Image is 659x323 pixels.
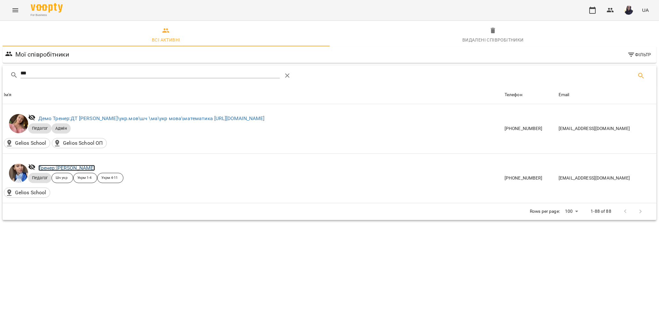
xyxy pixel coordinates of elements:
button: Menu [8,3,23,18]
span: Email [559,91,655,99]
a: Тренер:[PERSON_NAME] [38,165,95,171]
img: Бойчук Каріна [9,164,28,183]
div: Шч укр [51,173,73,183]
p: Gelios School [15,139,46,147]
span: Ім'я [4,91,502,99]
div: Email [559,91,569,99]
p: Gelios School [15,189,46,196]
input: Пошук [20,68,280,78]
span: Педагог [28,175,51,181]
div: Видалені cпівробітники [462,36,524,44]
button: Пошук [633,68,649,83]
img: Voopty Logo [31,3,63,12]
td: [EMAIL_ADDRESS][DOMAIN_NAME] [557,153,656,203]
a: Демо Тренер:ДТ [PERSON_NAME]\укр.мов\шч \ма\укр мова\математика [URL][DOMAIN_NAME] [38,115,265,121]
div: Укрм 1-4 [73,173,98,183]
div: Телефон [505,91,522,99]
p: Rows per page: [530,208,560,215]
div: Table Toolbar [3,65,656,86]
p: Шч укр [56,175,67,181]
span: Педагог [28,126,51,131]
p: Укрм 1-4 [77,175,92,181]
img: ДТ Бойко Юлія\укр.мов\шч \ма\укр мова\математика https://us06web.zoom.us/j/84886035086 [9,114,28,133]
p: Укрм 4-11 [101,175,118,181]
button: UA [639,4,651,16]
div: Gelios School() [4,188,50,198]
p: Gelios School ОП [63,139,103,147]
span: For Business [31,13,63,17]
td: [EMAIL_ADDRESS][DOMAIN_NAME] [557,104,656,154]
p: 1-88 of 88 [591,208,611,215]
div: Ім'я [4,91,12,99]
div: Всі активні [152,36,180,44]
td: [PHONE_NUMBER] [503,104,557,154]
span: Адмін [51,126,71,131]
h6: Мої співробітники [15,50,69,59]
span: UA [642,7,649,13]
button: Фільтр [625,49,654,60]
span: Телефон [505,91,556,99]
td: [PHONE_NUMBER] [503,153,557,203]
img: de66a22b4ea812430751315b74cfe34b.jpg [624,6,633,15]
div: Укрм 4-11 [97,173,123,183]
div: Sort [505,91,522,99]
div: 100 [562,207,580,216]
span: Фільтр [627,51,651,58]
